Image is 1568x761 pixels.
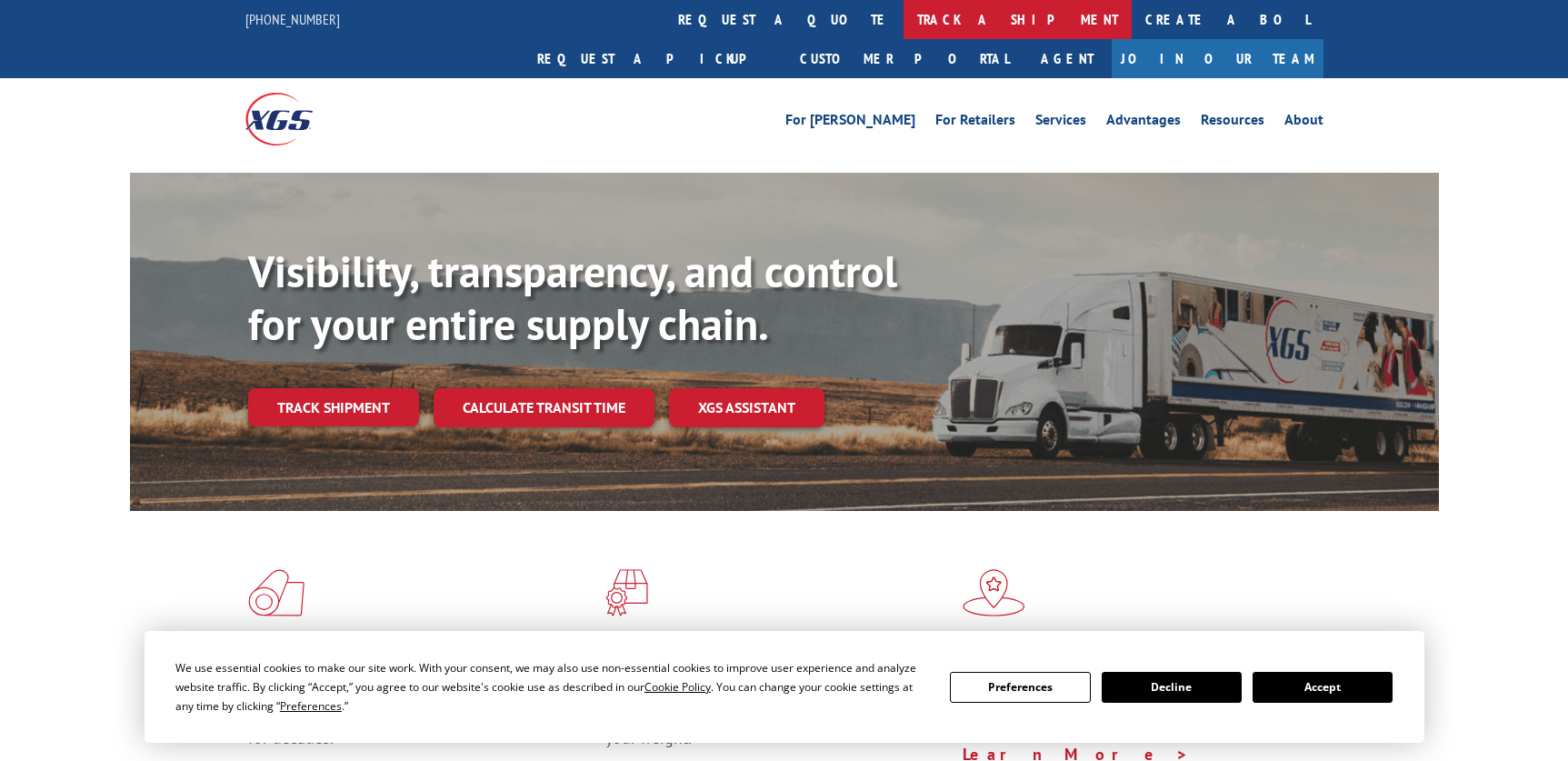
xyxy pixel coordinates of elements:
[1253,672,1393,703] button: Accept
[1102,672,1242,703] button: Decline
[1035,113,1086,133] a: Services
[248,243,897,352] b: Visibility, transparency, and control for your entire supply chain.
[785,113,915,133] a: For [PERSON_NAME]
[1201,113,1264,133] a: Resources
[644,679,711,695] span: Cookie Policy
[245,10,340,28] a: [PHONE_NUMBER]
[963,569,1025,616] img: xgs-icon-flagship-distribution-model-red
[248,569,305,616] img: xgs-icon-total-supply-chain-intelligence-red
[605,569,648,616] img: xgs-icon-focused-on-flooring-red
[1023,39,1112,78] a: Agent
[1112,39,1323,78] a: Join Our Team
[524,39,786,78] a: Request a pickup
[669,388,824,427] a: XGS ASSISTANT
[786,39,1023,78] a: Customer Portal
[935,113,1015,133] a: For Retailers
[950,672,1090,703] button: Preferences
[434,388,654,427] a: Calculate transit time
[248,684,591,748] span: As an industry carrier of choice, XGS has brought innovation and dedication to flooring logistics...
[280,698,342,714] span: Preferences
[175,658,928,716] div: We use essential cookies to make our site work. With your consent, we may also use non-essential ...
[145,631,1424,743] div: Cookie Consent Prompt
[1106,113,1181,133] a: Advantages
[1284,113,1323,133] a: About
[248,388,419,426] a: Track shipment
